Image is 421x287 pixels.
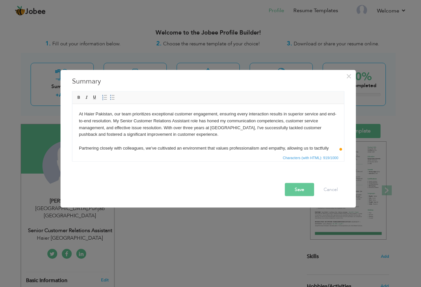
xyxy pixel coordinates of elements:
a: Insert/Remove Bulleted List [109,94,116,101]
a: Bold [75,94,83,101]
a: Italic [83,94,90,101]
a: Insert/Remove Numbered List [101,94,108,101]
body: At Haier Pakistan, our team prioritizes exceptional customer engagement, ensuring every interacti... [7,7,265,68]
a: Underline [91,94,98,101]
h3: Summary [72,76,344,86]
button: Cancel [317,183,344,196]
button: Close [344,71,354,81]
span: Characters (with HTML): 919/1000 [282,155,340,160]
span: × [346,70,352,82]
div: Statistics [282,155,340,160]
iframe: Rich Text Editor, summaryEditor [72,104,344,153]
button: Save [285,183,314,196]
